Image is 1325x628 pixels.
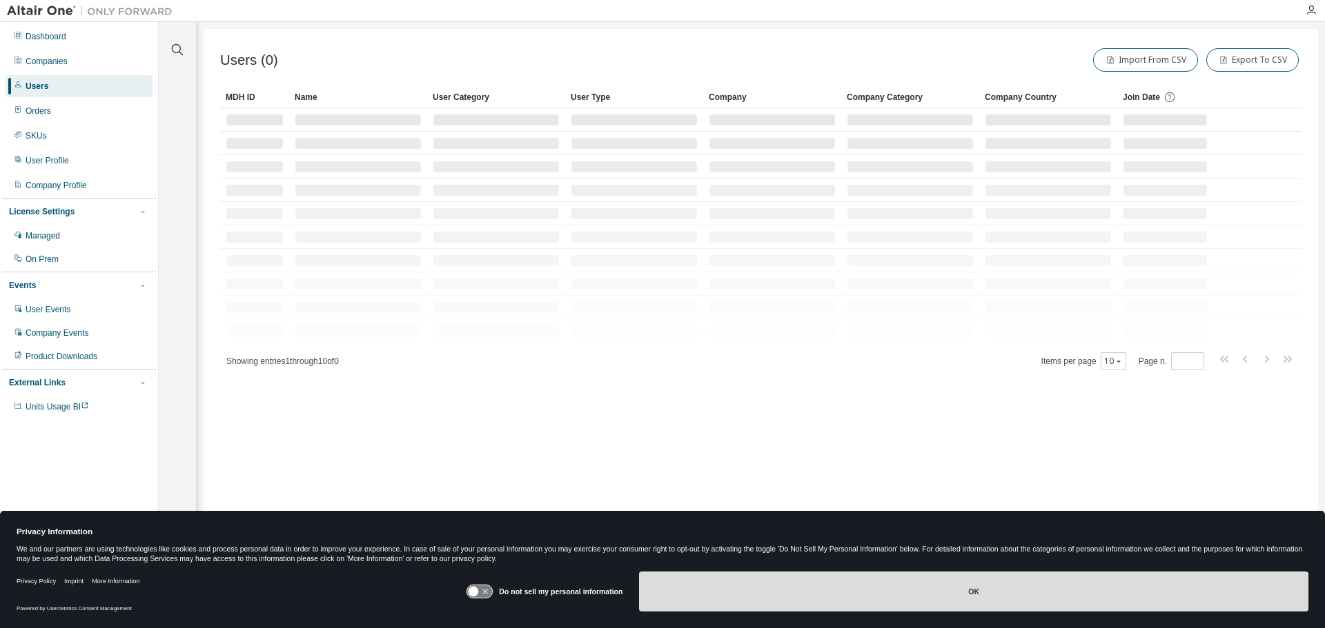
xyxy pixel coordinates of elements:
[26,254,59,265] div: On Prem
[847,86,974,108] div: Company Category
[1093,48,1198,72] button: Import From CSV
[9,206,75,217] div: License Settings
[1206,48,1299,72] button: Export To CSV
[26,31,66,42] div: Dashboard
[1164,91,1176,103] svg: Date when the user was first added or directly signed up. If the user was deleted and later re-ad...
[220,52,278,68] span: Users (0)
[709,86,836,108] div: Company
[1041,352,1126,370] span: Items per page
[1139,352,1204,370] span: Page n.
[9,280,36,291] div: Events
[226,86,284,108] div: MDH ID
[26,56,68,67] div: Companies
[26,180,87,191] div: Company Profile
[26,130,47,141] div: SKUs
[226,356,339,366] span: Showing entries 1 through 10 of 0
[26,402,89,412] span: Units Usage BI
[985,86,1112,108] div: Company Country
[26,155,69,166] div: User Profile
[26,327,88,338] div: Company Events
[9,377,66,388] div: External Links
[26,351,97,362] div: Product Downloads
[433,86,560,108] div: User Category
[571,86,698,108] div: User Type
[1104,356,1123,367] button: 10
[7,4,179,18] img: Altair One
[295,86,422,108] div: Name
[26,105,51,117] div: Orders
[26,230,60,241] div: Managed
[1123,92,1160,102] span: Join Date
[26,81,48,92] div: Users
[26,304,70,315] div: User Events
